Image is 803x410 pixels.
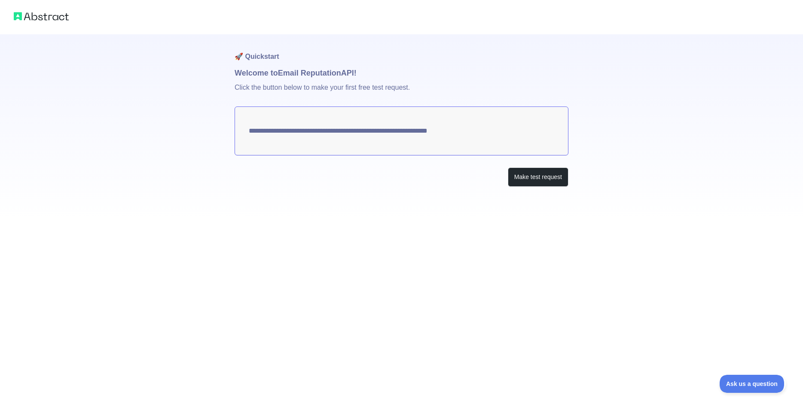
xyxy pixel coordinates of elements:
[235,79,568,106] p: Click the button below to make your first free test request.
[14,10,69,22] img: Abstract logo
[720,375,786,393] iframe: Toggle Customer Support
[508,167,568,187] button: Make test request
[235,34,568,67] h1: 🚀 Quickstart
[235,67,568,79] h1: Welcome to Email Reputation API!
